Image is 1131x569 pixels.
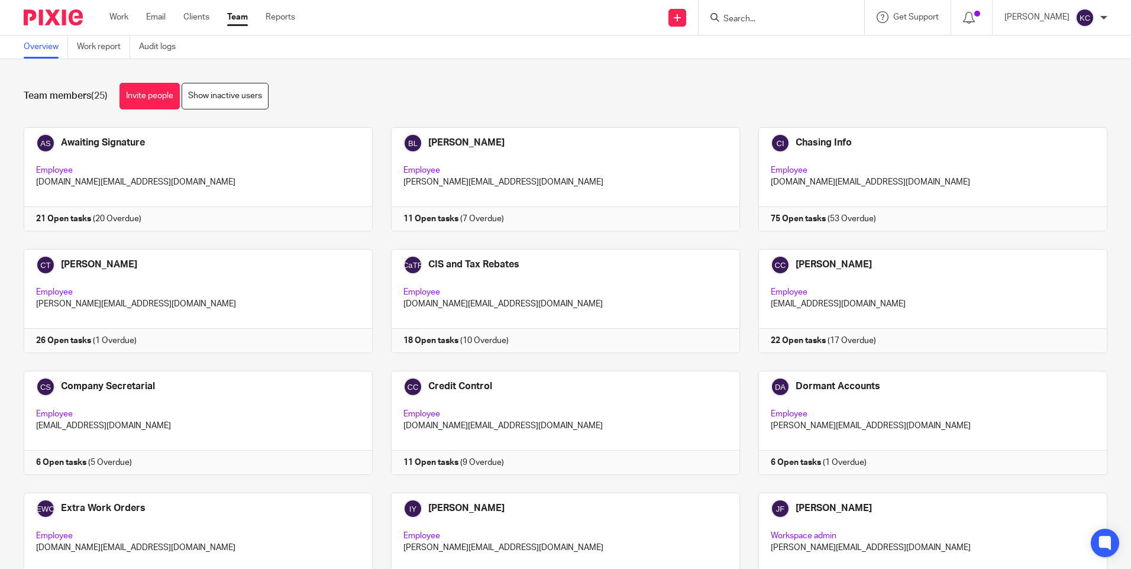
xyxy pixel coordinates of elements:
p: [PERSON_NAME] [1004,11,1069,23]
img: Pixie [24,9,83,25]
input: Search [722,14,829,25]
a: Invite people [119,83,180,109]
span: (25) [91,91,108,101]
a: Reports [266,11,295,23]
span: Get Support [893,13,939,21]
a: Overview [24,35,68,59]
a: Team [227,11,248,23]
a: Clients [183,11,209,23]
h1: Team members [24,90,108,102]
img: svg%3E [1075,8,1094,27]
a: Email [146,11,166,23]
a: Show inactive users [182,83,269,109]
a: Audit logs [139,35,185,59]
a: Work report [77,35,130,59]
a: Work [109,11,128,23]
